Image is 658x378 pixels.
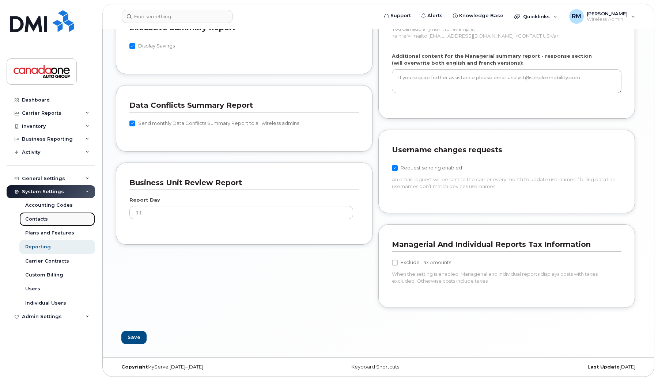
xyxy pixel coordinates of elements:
input: Exclude Tax Amounts [392,260,398,266]
span: Wireless Admin [587,16,628,22]
a: Support [379,8,416,23]
input: Request sending enabled [392,165,398,171]
p: When the setting is enabled, Managerial and Individual reports displays costs with taxes excluded... [392,271,621,284]
label: Exclude Tax Amounts [392,258,451,267]
div: [DATE] [466,364,641,370]
span: Knowledge Base [459,12,503,19]
label: Request sending enabled [392,164,462,172]
span: RM [572,12,581,21]
label: Report Day [129,196,160,203]
label: Additional content for the Managerial summary report - response section (will overwrite both engl... [392,53,592,66]
span: [PERSON_NAME] [587,11,628,16]
a: Alerts [416,8,448,23]
span: Support [390,12,411,19]
strong: Copyright [121,364,148,370]
h3: Managerial And Individual Reports Tax Information [392,240,616,249]
div: Quicklinks [509,9,563,24]
a: Keyboard Shortcuts [351,364,399,370]
input: Display Savings [129,43,135,49]
span: Quicklinks [523,14,550,19]
strong: Last Update [587,364,620,370]
button: Save [121,331,147,344]
p: An email request will be sent to the carrier every month to update usernames if billing data line... [392,176,621,190]
p: You can add any html, for example: <a href="mailto:[EMAIL_ADDRESS][DOMAIN_NAME]">CONTACT US</a> [392,26,621,39]
input: Send monthly Data Conflicts Summary Report to all wireless admins [129,121,135,126]
h3: Username changes requests [392,145,616,155]
a: Knowledge Base [448,8,508,23]
div: MyServe [DATE]–[DATE] [116,364,291,370]
h3: Data Conflicts Summary Report [129,100,353,110]
input: Find something... [122,10,232,23]
span: Alerts [427,12,443,19]
label: Send monthly Data Conflicts Summary Report to all wireless admins [129,119,299,128]
div: Robbie Madan [564,9,640,24]
label: Display Savings [129,42,175,50]
h3: Business Unit Review Report [129,178,353,188]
